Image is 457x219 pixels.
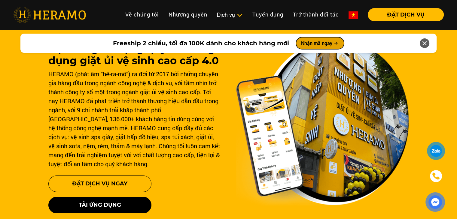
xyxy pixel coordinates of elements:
[120,8,164,21] a: Về chúng tôi
[113,39,289,48] span: Freeship 2 chiều, tối đa 100K dành cho khách hàng mới
[164,8,212,21] a: Nhượng quyền
[288,8,344,21] a: Trở thành đối tác
[432,172,440,180] img: phone-icon
[13,7,86,22] img: heramo-logo.png
[236,40,409,205] img: banner
[428,168,444,184] a: phone-icon
[368,8,444,21] button: ĐẶT DỊCH VỤ
[296,37,344,49] button: Nhận mã ngay
[248,8,288,21] a: Tuyển dụng
[236,12,243,18] img: subToggleIcon
[217,11,243,19] div: Dịch vụ
[48,197,151,213] button: Tải ứng dụng
[48,175,151,192] button: Đặt Dịch Vụ Ngay
[349,11,358,19] img: vn-flag.png
[48,69,221,168] div: HERAMO (phát âm “hê-ra-mô”) ra đời từ 2017 bởi những chuyên gia hàng đầu trong ngành công nghệ & ...
[48,42,221,67] h1: Hệ thống nhượng quyền & ứng dụng giặt ủi vệ sinh cao cấp 4.0
[363,12,444,17] a: ĐẶT DỊCH VỤ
